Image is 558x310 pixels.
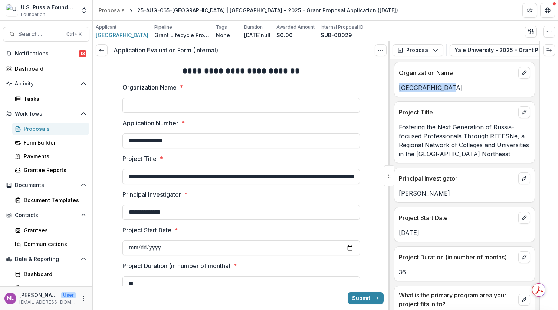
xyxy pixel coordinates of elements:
[122,154,157,163] p: Project Title
[15,51,79,57] span: Notifications
[24,139,83,146] div: Form Builder
[518,251,530,263] button: edit
[12,194,89,206] a: Document Templates
[24,284,83,292] div: Advanced Analytics
[79,50,86,57] span: 13
[19,299,76,306] p: [EMAIL_ADDRESS][DOMAIN_NAME]
[399,68,515,77] p: Organization Name
[3,78,89,90] button: Open Activity
[24,270,83,278] div: Dashboard
[122,119,178,127] p: Application Number
[12,164,89,176] a: Grantee Reports
[15,182,78,188] span: Documents
[3,253,89,265] button: Open Data & Reporting
[24,125,83,133] div: Proposals
[3,108,89,120] button: Open Workflows
[276,24,315,30] p: Awarded Amount
[24,95,83,103] div: Tasks
[79,3,89,18] button: Open entity switcher
[24,240,83,248] div: Communications
[96,31,148,39] a: [GEOGRAPHIC_DATA]
[15,212,78,219] span: Contacts
[65,30,83,38] div: Ctrl + K
[122,190,181,199] p: Principal Investigator
[3,179,89,191] button: Open Documents
[518,106,530,118] button: edit
[399,291,515,309] p: What is the primary program area your project fits in to?
[137,6,398,14] div: 25-AUG-065-[GEOGRAPHIC_DATA] | [GEOGRAPHIC_DATA] - 2025 - Grant Proposal Application ([DATE])
[15,111,78,117] span: Workflows
[61,292,76,298] p: User
[114,47,218,54] h3: Application Evaluation Form (Internal)
[21,3,76,11] div: U.S. Russia Foundation
[393,44,443,56] button: Proposal
[15,81,78,87] span: Activity
[99,6,125,14] div: Proposals
[399,268,530,277] p: 36
[375,44,387,56] button: Options
[154,24,172,30] p: Pipeline
[12,268,89,280] a: Dashboard
[399,83,530,92] p: [GEOGRAPHIC_DATA]
[399,189,530,198] p: [PERSON_NAME]
[6,4,18,16] img: U.S. Russia Foundation
[12,136,89,149] a: Form Builder
[399,213,515,222] p: Project Start Date
[12,93,89,105] a: Tasks
[18,30,62,38] span: Search...
[399,108,515,117] p: Project Title
[122,226,171,235] p: Project Start Date
[3,48,89,59] button: Notifications13
[12,224,89,236] a: Grantees
[518,67,530,79] button: edit
[348,292,384,304] button: Submit
[244,24,263,30] p: Duration
[321,31,352,39] p: SUB-00029
[24,226,83,234] div: Grantees
[518,172,530,184] button: edit
[96,5,128,16] a: Proposals
[154,31,210,39] p: Grant Lifecycle Process
[518,212,530,224] button: edit
[15,65,83,72] div: Dashboard
[12,238,89,250] a: Communications
[543,44,555,56] button: Expand right
[216,24,227,30] p: Tags
[12,150,89,162] a: Payments
[12,282,89,294] a: Advanced Analytics
[96,5,401,16] nav: breadcrumb
[518,294,530,306] button: edit
[3,209,89,221] button: Open Contacts
[321,24,364,30] p: Internal Proposal ID
[24,196,83,204] div: Document Templates
[24,152,83,160] div: Payments
[3,27,89,42] button: Search...
[12,123,89,135] a: Proposals
[122,261,230,270] p: Project Duration (in number of months)
[276,31,293,39] p: $0.00
[244,31,270,39] p: [DATE]null
[24,166,83,174] div: Grantee Reports
[216,31,230,39] p: None
[3,62,89,75] a: Dashboard
[96,24,116,30] p: Applicant
[15,256,78,262] span: Data & Reporting
[522,3,537,18] button: Partners
[7,296,14,301] div: Maria Lvova
[79,294,88,303] button: More
[21,11,45,18] span: Foundation
[399,228,530,237] p: [DATE]
[540,3,555,18] button: Get Help
[19,291,58,299] p: [PERSON_NAME]
[399,174,515,183] p: Principal Investigator
[399,123,530,158] p: Fostering the Next Generation of Russia-focused Professionals Through REEESNe, a Regional Network...
[122,83,177,92] p: Organization Name
[399,253,515,262] p: Project Duration (in number of months)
